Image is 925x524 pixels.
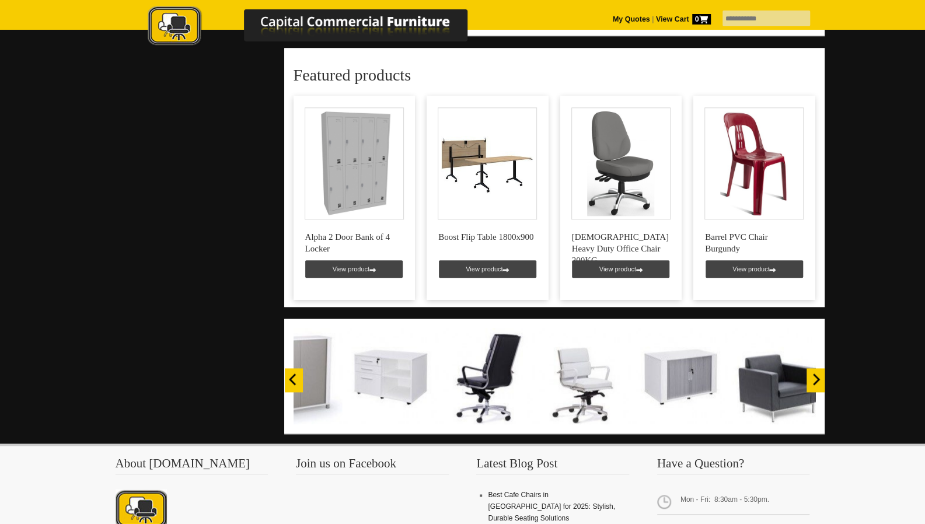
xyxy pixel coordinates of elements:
a: My Quotes [613,15,650,23]
img: 01 [246,328,342,424]
h3: About [DOMAIN_NAME] [116,457,268,474]
span: 0 [692,14,711,25]
strong: View Cart [656,15,711,23]
h2: Featured products [294,67,815,84]
span: Mon - Fri: 8:30am - 5:30pm. [657,489,810,515]
a: Capital Commercial Furniture Logo [116,6,524,52]
a: Best Cafe Chairs in [GEOGRAPHIC_DATA] for 2025: Stylish, Durable Seating Solutions [488,491,615,522]
img: 12 [342,328,438,424]
img: 11 [438,328,535,424]
img: 10 [535,328,631,424]
h3: Latest Blog Post [476,457,629,474]
button: Previous [285,368,302,392]
h3: Join us on Facebook [296,457,449,474]
button: Next [807,368,824,392]
a: View Cart0 [654,15,710,23]
img: 08 [727,328,823,424]
img: Capital Commercial Furniture Logo [116,6,524,48]
h3: Have a Question? [657,457,810,474]
img: 09 [631,328,727,424]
